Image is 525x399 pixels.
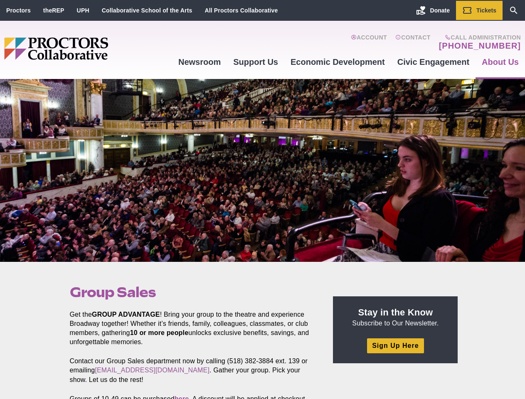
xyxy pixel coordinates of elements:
[92,311,160,318] strong: GROUP ADVANTAGE
[43,7,64,14] a: theREP
[102,7,192,14] a: Collaborative School of the Arts
[205,7,278,14] a: All Proctors Collaborative
[367,338,424,353] a: Sign Up Here
[172,51,227,73] a: Newsroom
[476,7,496,14] span: Tickets
[6,7,31,14] a: Proctors
[351,34,387,51] a: Account
[391,51,476,73] a: Civic Engagement
[227,51,284,73] a: Support Us
[4,37,172,60] img: Proctors logo
[77,7,89,14] a: UPH
[70,310,314,347] p: Get the ! Bring your group to the theatre and experience Broadway together! Whether it’s friends,...
[503,1,525,20] a: Search
[95,367,210,374] a: [EMAIL_ADDRESS][DOMAIN_NAME]
[343,306,448,328] p: Subscribe to Our Newsletter.
[358,307,433,318] strong: Stay in the Know
[70,284,314,300] h1: Group Sales
[439,41,521,51] a: [PHONE_NUMBER]
[284,51,391,73] a: Economic Development
[456,1,503,20] a: Tickets
[410,1,456,20] a: Donate
[430,7,450,14] span: Donate
[395,34,431,51] a: Contact
[436,34,521,41] span: Call Administration
[130,329,189,336] strong: 10 or more people
[70,357,314,384] p: Contact our Group Sales department now by calling (518) 382-3884 ext. 139 or emailing . Gather yo...
[476,51,525,73] a: About Us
